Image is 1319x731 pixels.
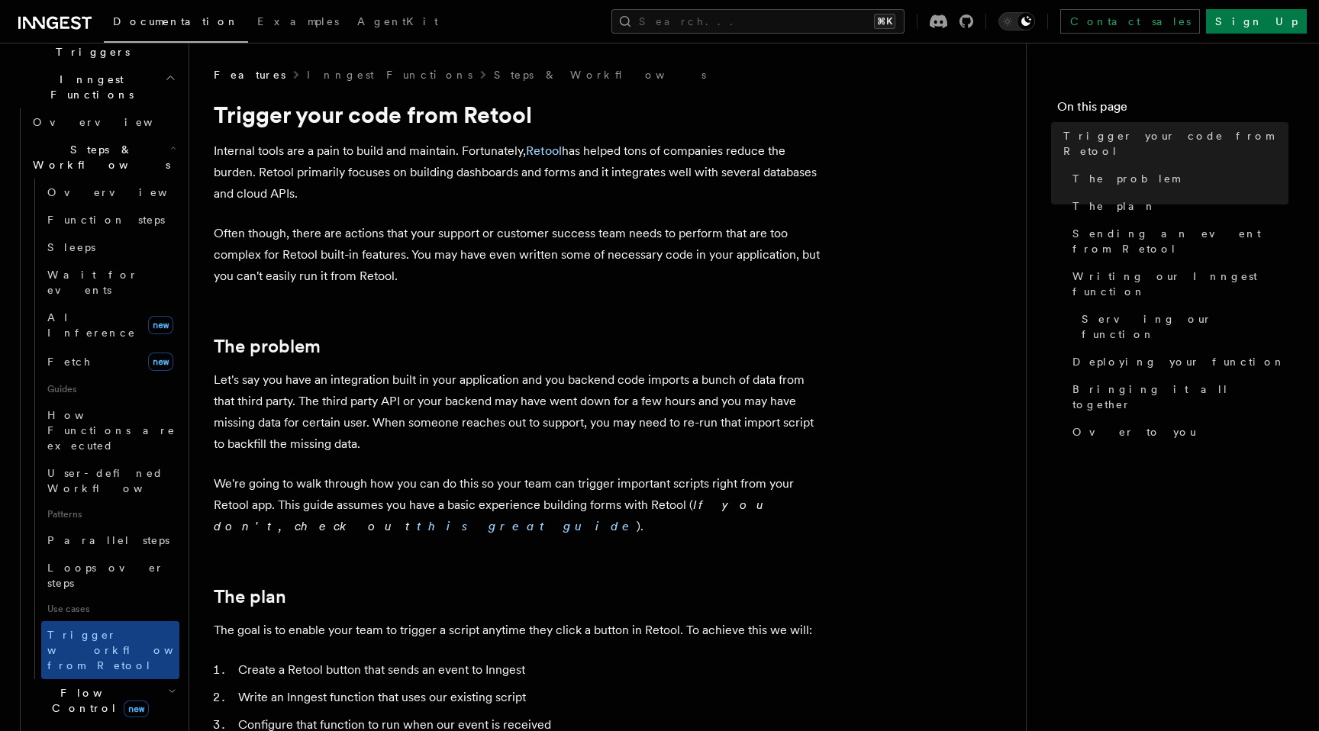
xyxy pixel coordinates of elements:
[1072,424,1196,440] span: Over to you
[47,534,169,546] span: Parallel steps
[1206,9,1307,34] a: Sign Up
[47,356,92,368] span: Fetch
[47,214,165,226] span: Function steps
[124,700,149,717] span: new
[27,685,168,716] span: Flow Control
[1066,418,1288,446] a: Over to you
[47,311,136,339] span: AI Inference
[1060,9,1200,34] a: Contact sales
[47,629,215,671] span: Trigger workflows from Retool
[41,261,179,304] a: Wait for events
[12,29,166,60] span: Events & Triggers
[12,66,179,108] button: Inngest Functions
[611,9,905,34] button: Search...⌘K
[1063,128,1288,159] span: Trigger your code from Retool
[41,554,179,597] a: Loops over steps
[27,179,179,679] div: Steps & Workflows
[41,621,179,679] a: Trigger workflows from Retool
[214,67,285,82] span: Features
[27,142,170,172] span: Steps & Workflows
[998,12,1035,31] button: Toggle dark mode
[1066,375,1288,418] a: Bringing it all together
[41,304,179,346] a: AI Inferencenew
[1082,311,1288,342] span: Serving our function
[33,116,190,128] span: Overview
[1072,171,1179,186] span: The problem
[1066,165,1288,192] a: The problem
[526,143,562,158] a: Retool
[104,5,248,43] a: Documentation
[148,316,173,334] span: new
[1072,226,1288,256] span: Sending an event from Retool
[41,527,179,554] a: Parallel steps
[214,620,824,641] p: The goal is to enable your team to trigger a script anytime they click a button in Retool. To ach...
[27,136,179,179] button: Steps & Workflows
[1072,269,1288,299] span: Writing our Inngest function
[1066,220,1288,262] a: Sending an event from Retool
[41,597,179,621] span: Use cases
[307,67,472,82] a: Inngest Functions
[27,108,179,136] a: Overview
[41,401,179,459] a: How Functions are executed
[214,140,824,204] p: Internal tools are a pain to build and maintain. Fortunately, has helped tons of companies reduce...
[1072,198,1156,214] span: The plan
[27,679,179,722] button: Flow Controlnew
[41,459,179,502] a: User-defined Workflows
[234,687,824,708] li: Write an Inngest function that uses our existing script
[12,72,165,102] span: Inngest Functions
[113,15,239,27] span: Documentation
[41,346,179,377] a: Fetchnew
[47,186,205,198] span: Overview
[348,5,447,41] a: AgentKit
[47,241,95,253] span: Sleeps
[357,15,438,27] span: AgentKit
[214,101,824,128] h1: Trigger your code from Retool
[248,5,348,41] a: Examples
[214,336,321,357] a: The problem
[41,206,179,233] a: Function steps
[1066,262,1288,305] a: Writing our Inngest function
[1072,382,1288,412] span: Bringing it all together
[41,233,179,261] a: Sleeps
[41,179,179,206] a: Overview
[494,67,706,82] a: Steps & Workflows
[47,467,185,494] span: User-defined Workflows
[12,23,179,66] button: Events & Triggers
[214,586,286,607] a: The plan
[1066,192,1288,220] a: The plan
[148,353,173,371] span: new
[257,15,339,27] span: Examples
[214,223,824,287] p: Often though, there are actions that your support or customer success team needs to perform that ...
[1072,354,1285,369] span: Deploying your function
[47,409,176,452] span: How Functions are executed
[234,659,824,681] li: Create a Retool button that sends an event to Inngest
[1066,348,1288,375] a: Deploying your function
[47,269,138,296] span: Wait for events
[47,562,164,589] span: Loops over steps
[1057,98,1288,122] h4: On this page
[874,14,895,29] kbd: ⌘K
[41,377,179,401] span: Guides
[214,369,824,455] p: Let's say you have an integration built in your application and you backend code imports a bunch ...
[1057,122,1288,165] a: Trigger your code from Retool
[214,473,824,537] p: We're going to walk through how you can do this so your team can trigger important scripts right ...
[41,502,179,527] span: Patterns
[417,519,637,533] a: this great guide
[1076,305,1288,348] a: Serving our function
